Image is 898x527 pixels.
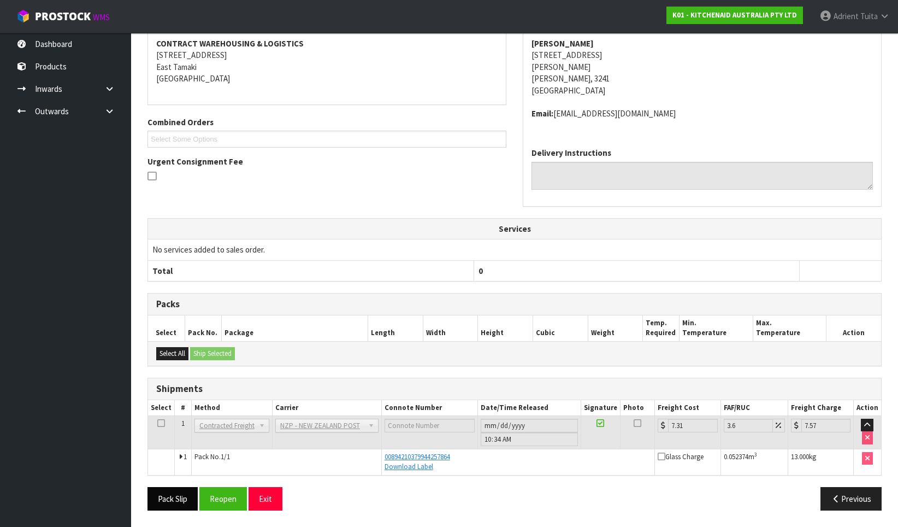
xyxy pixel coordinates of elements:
span: Adrient [834,11,859,21]
a: 00894210379944257864 [385,452,450,461]
th: Freight Cost [655,400,720,416]
span: 0.052374 [724,452,748,461]
th: Cubic [533,315,588,341]
td: m [720,449,788,475]
a: Download Label [385,462,433,471]
span: 13.000 [791,452,809,461]
button: Exit [249,487,282,511]
span: ProStock [35,9,91,24]
th: Freight Charge [788,400,853,416]
img: cube-alt.png [16,9,30,23]
h3: Shipments [156,384,873,394]
th: Total [148,260,474,281]
address: [EMAIL_ADDRESS][DOMAIN_NAME] [531,108,873,119]
input: Connote Number [385,419,475,432]
td: kg [788,449,853,475]
th: Method [191,400,272,416]
h3: Packs [156,299,873,309]
strong: CONTRACT WAREHOUSING & LOGISTICS [156,38,304,49]
span: Glass Charge [658,452,704,461]
th: Date/Time Released [478,400,581,416]
th: # [175,400,192,416]
th: Weight [588,315,643,341]
th: Carrier [272,400,381,416]
th: Length [368,315,423,341]
th: Select [148,315,185,341]
span: 0 [478,266,483,276]
th: Pack No. [185,315,221,341]
th: Select [148,400,175,416]
button: Select All [156,347,188,360]
label: Urgent Consignment Fee [147,156,243,167]
input: Freight Adjustment [724,419,773,432]
span: 1 [181,419,185,428]
button: Reopen [199,487,247,511]
button: Ship Selected [190,347,235,360]
a: K01 - KITCHENAID AUSTRALIA PTY LTD [666,7,803,24]
input: Freight Cost [668,419,717,432]
address: [STREET_ADDRESS] East Tamaki [GEOGRAPHIC_DATA] [156,38,498,85]
td: Pack No. [191,449,381,475]
button: Pack Slip [147,487,198,511]
th: Photo [620,400,655,416]
strong: [PERSON_NAME] [531,38,594,49]
sup: 3 [754,451,757,458]
span: 1 [184,452,187,461]
span: 1/1 [221,452,230,461]
th: Action [826,315,881,341]
th: Action [853,400,881,416]
span: NZP - NEW ZEALAND POST [280,419,364,432]
th: Temp. Required [643,315,680,341]
th: Package [221,315,368,341]
input: Freight Charge [801,419,850,432]
small: WMS [93,12,110,22]
th: Services [148,219,881,239]
button: Previous [820,487,882,511]
label: Combined Orders [147,116,214,128]
span: Contracted Freight [199,419,255,432]
th: Signature [581,400,620,416]
strong: K01 - KITCHENAID AUSTRALIA PTY LTD [672,10,797,20]
th: Max. Temperature [753,315,826,341]
th: FAF/RUC [720,400,788,416]
th: Min. Temperature [680,315,753,341]
td: No services added to sales order. [148,239,881,260]
th: Connote Number [381,400,478,416]
th: Height [478,315,533,341]
th: Width [423,315,478,341]
label: Delivery Instructions [531,147,611,159]
address: [STREET_ADDRESS] [PERSON_NAME] [PERSON_NAME], 3241 [GEOGRAPHIC_DATA] [531,38,873,96]
span: Tuita [860,11,878,21]
strong: email [531,108,553,119]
